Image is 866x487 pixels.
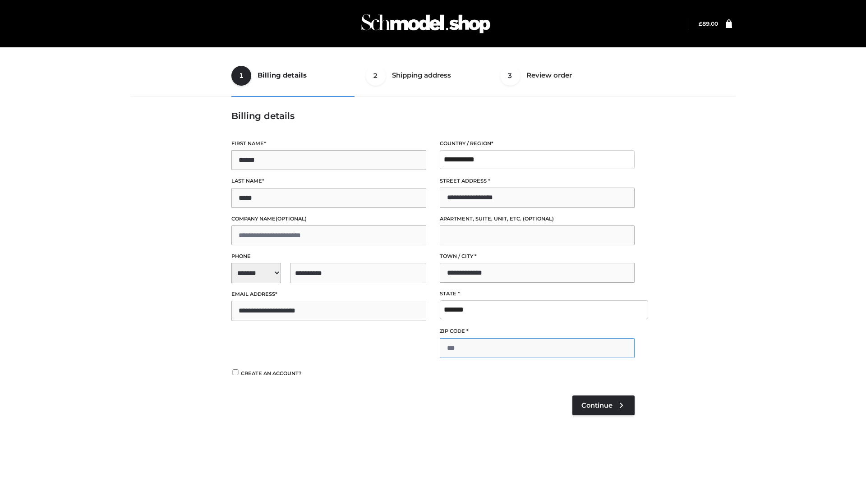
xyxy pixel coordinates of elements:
label: ZIP Code [440,327,635,335]
label: First name [231,139,426,148]
label: Street address [440,177,635,185]
span: £ [699,20,702,27]
label: Company name [231,215,426,223]
input: Create an account? [231,369,240,375]
label: Town / City [440,252,635,261]
label: Phone [231,252,426,261]
span: (optional) [276,216,307,222]
h3: Billing details [231,110,635,121]
label: Email address [231,290,426,299]
span: Continue [581,401,613,409]
img: Schmodel Admin 964 [358,6,493,41]
label: Country / Region [440,139,635,148]
a: Continue [572,395,635,415]
label: Last name [231,177,426,185]
span: (optional) [523,216,554,222]
label: State [440,289,635,298]
label: Apartment, suite, unit, etc. [440,215,635,223]
span: Create an account? [241,370,302,377]
a: £89.00 [699,20,718,27]
bdi: 89.00 [699,20,718,27]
